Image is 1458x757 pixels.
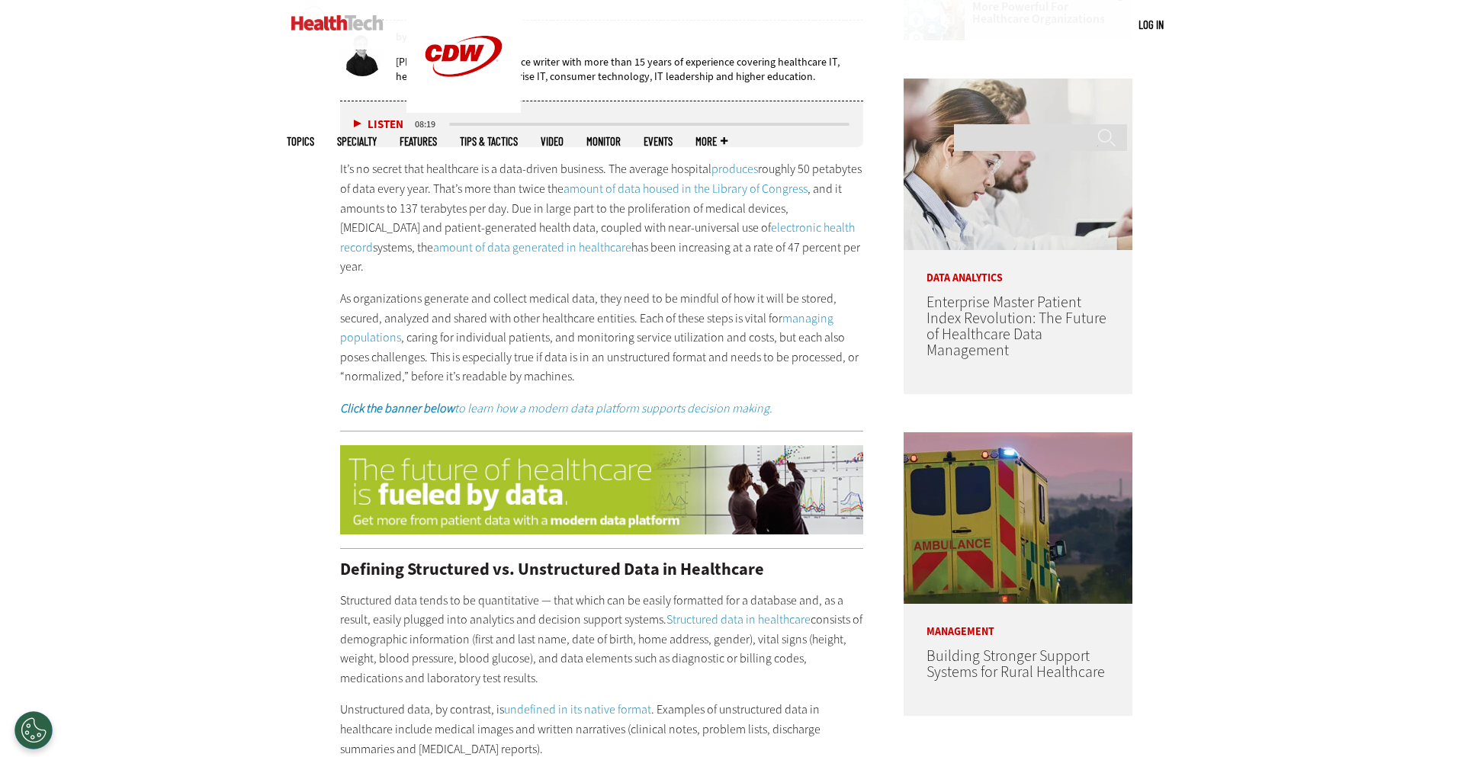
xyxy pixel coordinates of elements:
[433,239,631,255] a: amount of data generated in healthcare
[460,136,518,147] a: Tips & Tactics
[340,159,863,277] p: It’s no secret that healthcare is a data-driven business. The average hospital roughly 50 petabyt...
[904,79,1132,250] img: medical researchers look at data on desktop monitor
[927,646,1105,682] a: Building Stronger Support Systems for Rural Healthcare
[904,432,1132,604] img: ambulance driving down country road at sunset
[340,400,772,416] a: Click the banner belowto learn how a modern data platform supports decision making.
[14,711,53,749] button: Open Preferences
[340,445,863,535] img: MDP White Paper
[287,136,314,147] span: Topics
[340,400,454,416] em: Click the banner below
[340,289,863,387] p: As organizations generate and collect medical data, they need to be mindful of how it will be sto...
[340,591,863,688] p: Structured data tends to be quantitative — that which can be easily formatted for a database and,...
[695,136,727,147] span: More
[564,181,808,197] a: amount of data housed in the Library of Congress
[904,604,1132,637] p: Management
[586,136,621,147] a: MonITor
[504,701,651,717] a: undefined in its native format
[904,250,1132,284] p: Data Analytics
[14,711,53,749] div: Cookies Settings
[1138,18,1164,31] a: Log in
[291,15,384,30] img: Home
[1138,17,1164,33] div: User menu
[406,101,521,117] a: CDW
[927,292,1106,361] a: Enterprise Master Patient Index Revolution: The Future of Healthcare Data Management
[541,136,564,147] a: Video
[644,136,673,147] a: Events
[340,561,863,578] h2: Defining Structured vs. Unstructured Data in Healthcare
[337,136,377,147] span: Specialty
[340,220,855,255] a: electronic health record
[666,611,811,627] a: Structured data in healthcare
[454,400,772,416] em: to learn how a modern data platform supports decision making.
[711,161,758,177] a: produces
[400,136,437,147] a: Features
